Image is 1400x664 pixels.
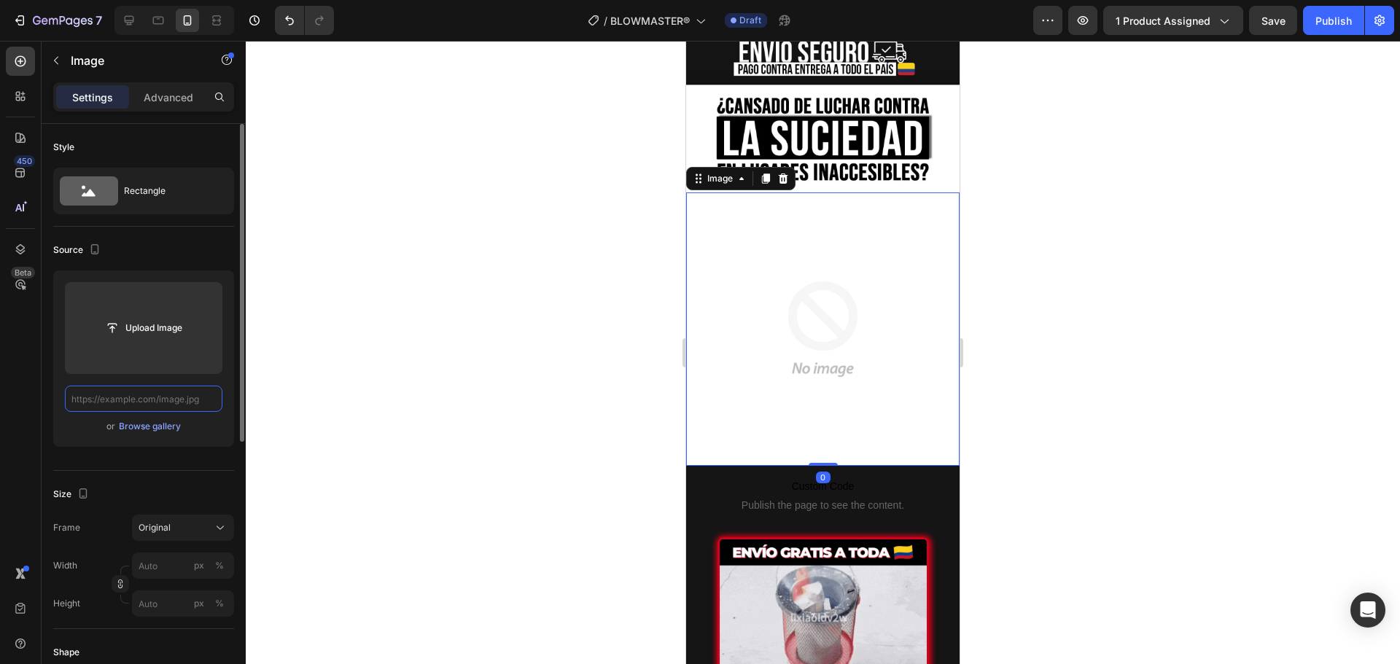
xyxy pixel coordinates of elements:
div: Undo/Redo [275,6,334,35]
button: % [190,595,208,612]
button: % [190,557,208,574]
iframe: Design area [686,41,960,664]
button: Save [1249,6,1297,35]
button: Upload Image [93,315,195,341]
input: https://example.com/image.jpg [65,386,222,412]
div: Beta [11,267,35,278]
p: Settings [72,90,113,105]
span: or [106,418,115,435]
p: Advanced [144,90,193,105]
span: BLOWMASTER® [610,13,690,28]
button: Original [132,515,234,541]
label: Width [53,559,77,572]
div: 450 [14,155,35,167]
div: px [194,597,204,610]
div: Style [53,141,74,154]
button: 7 [6,6,109,35]
div: Browse gallery [119,420,181,433]
button: 1 product assigned [1103,6,1243,35]
div: Size [53,485,92,504]
div: px [194,559,204,572]
p: Image [71,52,195,69]
input: px% [132,590,234,617]
label: Frame [53,521,80,534]
input: px% [132,552,234,579]
button: px [211,595,228,612]
div: Shape [53,646,79,659]
label: Height [53,597,80,610]
div: Publish [1315,13,1352,28]
span: Save [1261,15,1286,27]
button: Browse gallery [118,419,182,434]
span: Original [139,521,171,534]
div: % [215,597,224,610]
p: 7 [96,12,102,29]
div: % [215,559,224,572]
span: Draft [739,14,761,27]
div: Open Intercom Messenger [1350,593,1385,628]
div: Source [53,241,104,260]
div: Rectangle [124,174,213,208]
button: Publish [1303,6,1364,35]
button: px [211,557,228,574]
span: 1 product assigned [1116,13,1210,28]
span: / [604,13,607,28]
